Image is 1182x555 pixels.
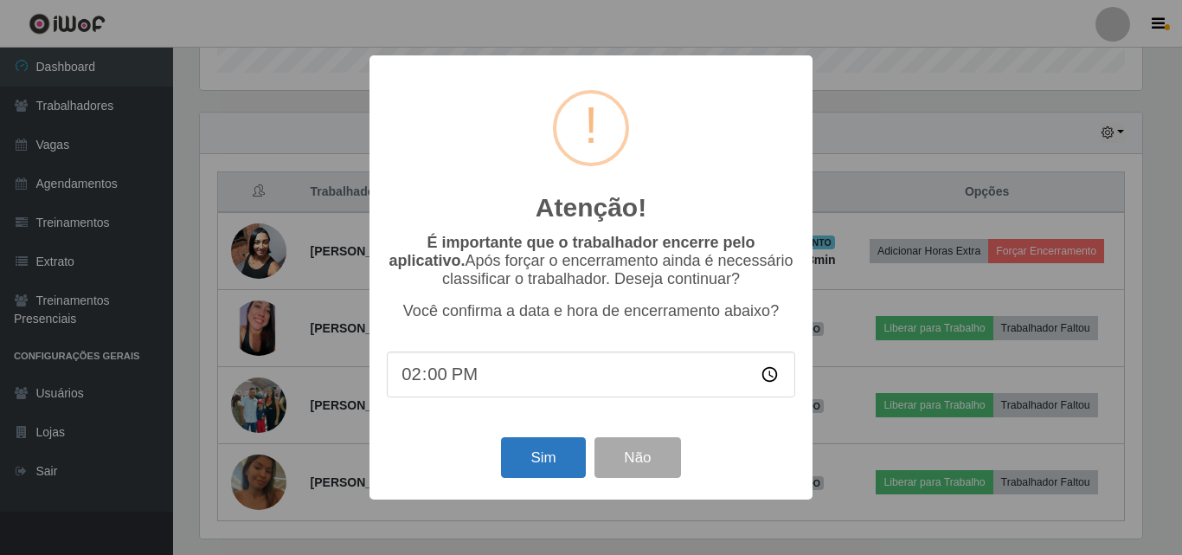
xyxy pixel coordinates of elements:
button: Sim [501,437,585,478]
h2: Atenção! [536,192,646,223]
button: Não [594,437,680,478]
p: Após forçar o encerramento ainda é necessário classificar o trabalhador. Deseja continuar? [387,234,795,288]
p: Você confirma a data e hora de encerramento abaixo? [387,302,795,320]
b: É importante que o trabalhador encerre pelo aplicativo. [389,234,755,269]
